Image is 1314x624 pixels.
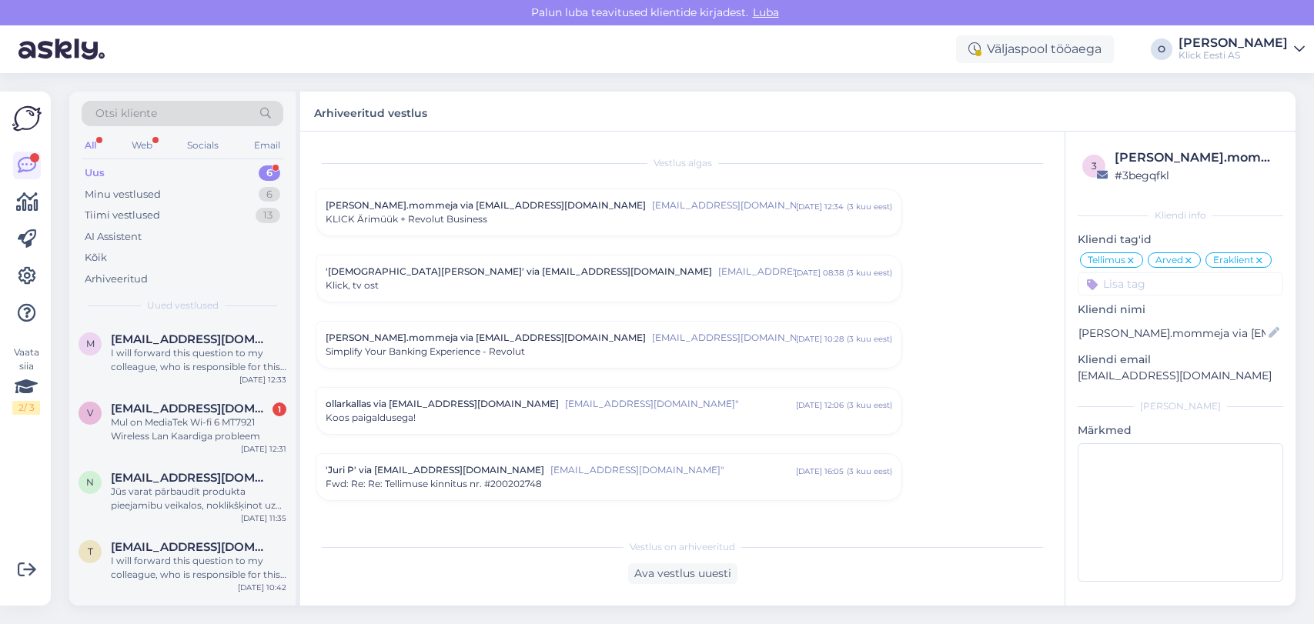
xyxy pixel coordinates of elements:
[241,512,286,524] div: [DATE] 11:35
[1078,352,1283,368] p: Kliendi email
[111,471,271,485] span: nauriscalitis@gmail.com
[111,402,271,415] span: veikovaher09@gmail.com
[85,187,161,202] div: Minu vestlused
[85,272,148,287] div: Arhiveeritud
[238,582,286,593] div: [DATE] 10:42
[326,279,379,292] span: Klick, tv ost
[1155,255,1183,265] span: Arved
[12,401,40,415] div: 2 / 3
[241,443,286,455] div: [DATE] 12:31
[1213,255,1254,265] span: Eraklient
[1078,232,1283,248] p: Kliendi tag'id
[1179,37,1305,62] a: [PERSON_NAME]Klick Eesti AS
[847,465,892,477] div: ( 3 kuu eest )
[86,476,94,488] span: n
[794,267,844,279] div: [DATE] 08:38
[87,407,93,419] span: v
[326,199,646,212] span: [PERSON_NAME].mommeja via [EMAIL_ADDRESS][DOMAIN_NAME]
[85,229,142,245] div: AI Assistent
[1078,209,1283,222] div: Kliendi info
[326,265,712,279] span: '[DEMOGRAPHIC_DATA][PERSON_NAME]' via [EMAIL_ADDRESS][DOMAIN_NAME]
[1078,399,1283,413] div: [PERSON_NAME]
[1092,160,1097,172] span: 3
[314,101,427,122] label: Arhiveeritud vestlus
[326,212,487,226] span: KLICK Ärimüük + Revolut Business
[628,563,737,584] div: Ava vestlus uuesti
[847,267,892,279] div: ( 3 kuu eest )
[111,554,286,582] div: I will forward this question to my colleague, who is responsible for this. The reply will be here...
[111,540,271,554] span: tigasoom@gmail.com
[111,415,286,443] div: Mul on MediaTek Wi-fi 6 MT7921 Wireless Lan Kaardiga probleem
[82,135,99,155] div: All
[748,5,784,19] span: Luba
[259,187,280,202] div: 6
[796,465,844,477] div: [DATE] 16:05
[326,345,525,359] span: Simplify Your Banking Experience - Revolut
[1078,325,1266,342] input: Lisa nimi
[12,345,40,415] div: Vaata siia
[847,333,892,345] div: ( 3 kuu eest )
[86,338,95,349] span: m
[326,411,416,425] span: Koos paigaldusega!
[1179,37,1288,49] div: [PERSON_NAME]
[272,402,286,416] div: 1
[956,35,1114,63] div: Väljaspool tööaega
[85,165,105,181] div: Uus
[184,135,222,155] div: Socials
[251,135,283,155] div: Email
[1078,272,1283,295] input: Lisa tag
[1078,422,1283,439] p: Märkmed
[796,201,844,212] div: [DATE] 12:34
[85,208,160,223] div: Tiimi vestlused
[847,201,892,212] div: ( 3 kuu eest )
[316,156,1049,170] div: Vestlus algas
[239,374,286,385] div: [DATE] 12:33
[565,397,796,411] span: [EMAIL_ADDRESS][DOMAIN_NAME]"
[111,332,271,346] span: margus@kuldvillak.ee
[1088,255,1125,265] span: Tellimus
[652,199,796,212] span: [EMAIL_ADDRESS][DOMAIN_NAME]"
[326,331,646,345] span: [PERSON_NAME].mommeja via [EMAIL_ADDRESS][DOMAIN_NAME]
[256,208,280,223] div: 13
[796,333,844,345] div: [DATE] 10:28
[326,477,542,491] span: Fwd: Re: Re: Tellimuse kinnitus nr. #200202748
[1078,368,1283,384] p: [EMAIL_ADDRESS][DOMAIN_NAME]
[259,165,280,181] div: 6
[1151,38,1172,60] div: O
[652,331,796,345] span: [EMAIL_ADDRESS][DOMAIN_NAME]"
[1115,148,1279,167] div: [PERSON_NAME].mommeja via [EMAIL_ADDRESS][DOMAIN_NAME]
[1078,302,1283,318] p: Kliendi nimi
[796,399,844,411] div: [DATE] 12:06
[1115,167,1279,184] div: # 3begqfkl
[1179,49,1288,62] div: Klick Eesti AS
[95,105,157,122] span: Otsi kliente
[111,485,286,512] div: Jūs varat pārbaudīt produkta pieejamību veikalos, noklikšķinot uz pogas "Saadavus poodides" (Piee...
[630,540,735,554] span: Vestlus on arhiveeritud
[129,135,155,155] div: Web
[12,104,42,133] img: Askly Logo
[85,250,107,265] div: Kõik
[88,546,93,557] span: t
[847,399,892,411] div: ( 3 kuu eest )
[326,397,559,411] span: ollarkallas via [EMAIL_ADDRESS][DOMAIN_NAME]
[550,463,796,477] span: [EMAIL_ADDRESS][DOMAIN_NAME]"
[718,265,794,279] span: [EMAIL_ADDRESS][DOMAIN_NAME]"
[111,346,286,374] div: I will forward this question to my colleague, who is responsible for this. The reply will be here...
[147,299,219,312] span: Uued vestlused
[326,463,544,477] span: 'Juri P' via [EMAIL_ADDRESS][DOMAIN_NAME]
